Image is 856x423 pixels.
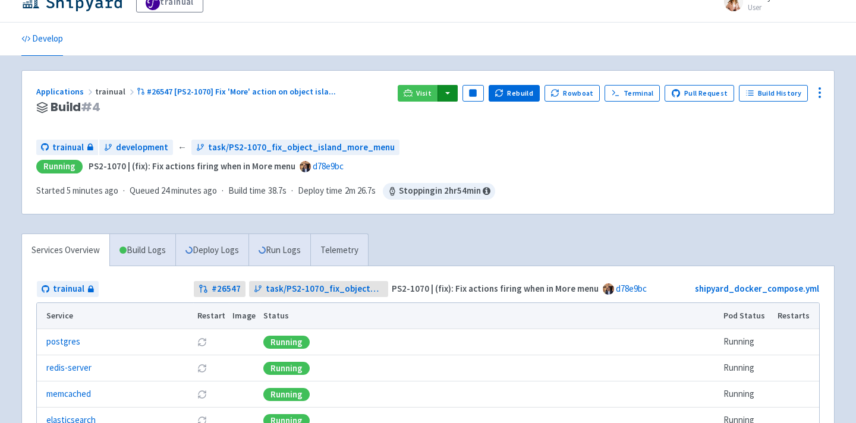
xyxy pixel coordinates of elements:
span: Visit [416,89,432,98]
span: task/PS2-1070_fix_object_island_more_menu [266,282,384,296]
a: Deploy Logs [175,234,248,267]
span: 2m 26.7s [345,184,376,198]
a: Run Logs [248,234,310,267]
span: Started [36,185,118,196]
strong: PS2-1070 | (fix): Fix actions firing when in More menu [89,160,295,172]
button: Rebuild [489,85,540,102]
td: Running [720,355,774,381]
td: Running [720,381,774,408]
th: Restarts [774,303,819,329]
th: Service [37,303,193,329]
a: d78e9bc [616,283,647,294]
span: development [116,141,168,154]
span: ← [178,141,187,154]
span: trainual [95,86,137,97]
th: Restart [193,303,229,329]
strong: PS2-1070 | (fix): Fix actions firing when in More menu [392,283,599,294]
a: development [99,140,173,156]
a: Visit [398,85,438,102]
a: trainual [36,140,98,156]
a: postgres [46,335,80,349]
span: trainual [52,141,84,154]
time: 24 minutes ago [161,185,217,196]
button: Rowboat [545,85,600,102]
a: Pull Request [665,85,734,102]
button: Restart pod [197,364,207,373]
button: Restart pod [197,390,207,399]
a: #26547 [PS2-1070] Fix 'More' action on object isla... [137,86,338,97]
a: #26547 [194,281,246,297]
span: # 4 [81,99,100,115]
span: Deploy time [298,184,342,198]
a: task/PS2-1070_fix_object_island_more_menu [191,140,399,156]
div: Running [36,160,83,173]
button: Restart pod [197,337,207,347]
small: User [748,4,835,11]
th: Status [260,303,720,329]
span: 38.7s [268,184,287,198]
button: Pause [462,85,484,102]
div: Running [263,388,310,401]
a: Applications [36,86,95,97]
div: Running [263,362,310,375]
span: Queued [130,185,217,196]
span: #26547 [PS2-1070] Fix 'More' action on object isla ... [147,86,336,97]
span: Build time [228,184,266,198]
td: Running [720,329,774,355]
a: memcached [46,387,91,401]
a: Telemetry [310,234,368,267]
a: Terminal [605,85,660,102]
a: shipyard_docker_compose.yml [695,283,819,294]
a: Build Logs [110,234,175,267]
th: Pod Status [720,303,774,329]
a: Develop [21,23,63,56]
strong: # 26547 [212,282,241,296]
span: Stopping in 2 hr 54 min [383,183,495,200]
div: Running [263,336,310,349]
span: trainual [53,282,84,296]
a: trainual [37,281,99,297]
a: d78e9bc [313,160,344,172]
a: redis-server [46,361,92,375]
span: Build [51,100,100,114]
time: 5 minutes ago [67,185,118,196]
a: task/PS2-1070_fix_object_island_more_menu [249,281,389,297]
a: Build History [739,85,808,102]
a: Services Overview [22,234,109,267]
span: task/PS2-1070_fix_object_island_more_menu [208,141,395,154]
th: Image [229,303,260,329]
div: · · · [36,183,495,200]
